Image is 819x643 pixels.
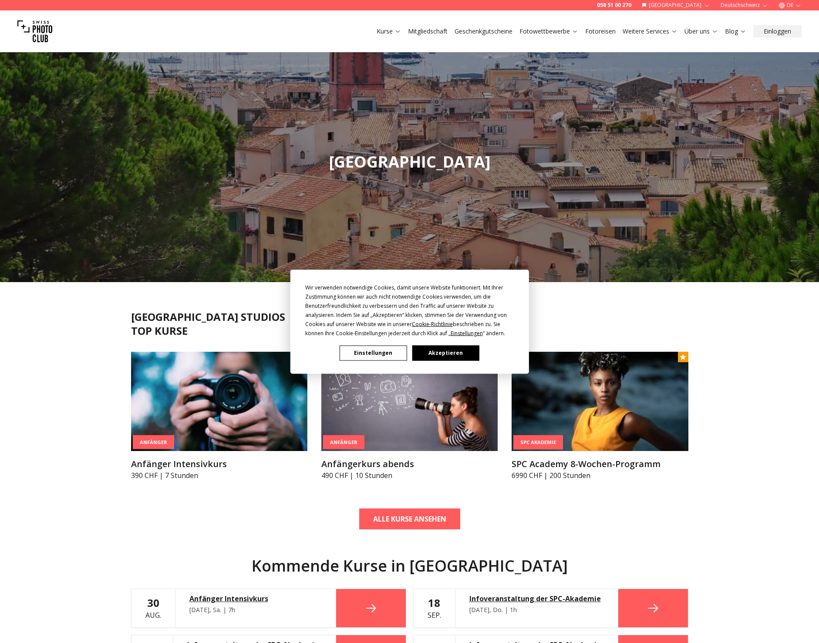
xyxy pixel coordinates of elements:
div: Wir verwenden notwendige Cookies, damit unsere Website funktioniert. Mit Ihrer Zustimmung können ... [305,283,514,337]
span: Cookie-Richtlinie [412,320,453,327]
span: Einstellungen [451,329,483,337]
div: Cookie Consent Prompt [290,269,529,374]
button: Akzeptieren [412,345,479,360]
button: Einstellungen [340,345,407,360]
